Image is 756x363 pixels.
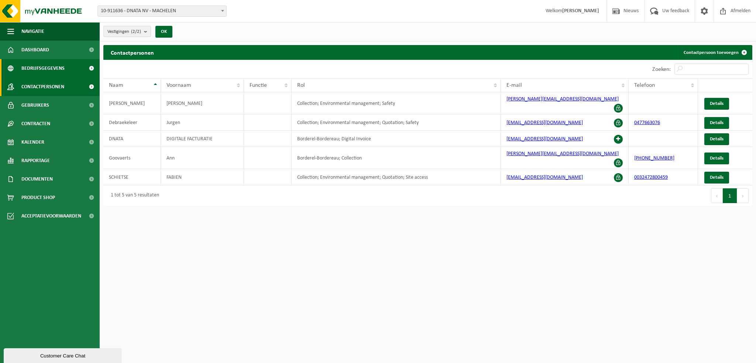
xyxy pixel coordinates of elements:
td: Goovaerts [103,147,161,169]
span: Voornaam [166,82,191,88]
a: Details [704,153,729,164]
td: Debraekeleer [103,114,161,131]
span: 10-911636 - DNATA NV - MACHELEN [97,6,227,17]
span: Functie [250,82,267,88]
count: (2/2) [131,29,141,34]
a: [EMAIL_ADDRESS][DOMAIN_NAME] [506,175,583,180]
span: Contracten [21,114,50,133]
td: Jurgen [161,114,244,131]
span: Rol [297,82,305,88]
span: Contactpersonen [21,78,64,96]
span: Acceptatievoorwaarden [21,207,81,225]
td: Collection; Environmental management; Quotation; Safety [292,114,501,131]
span: Details [710,137,724,141]
strong: [PERSON_NAME] [562,8,599,14]
span: Documenten [21,170,53,188]
span: Details [710,120,724,125]
span: Details [710,175,724,180]
a: Contactpersoon toevoegen [678,45,752,60]
td: Borderel-Bordereau; Digital Invoice [292,131,501,147]
h2: Contactpersonen [103,45,161,59]
td: SCHIETSE [103,169,161,185]
span: Telefoon [634,82,655,88]
a: Details [704,172,729,184]
button: OK [155,26,172,38]
span: Kalender [21,133,44,151]
span: Vestigingen [107,26,141,37]
span: Dashboard [21,41,49,59]
button: 1 [723,188,737,203]
a: Details [704,98,729,110]
td: [PERSON_NAME] [103,92,161,114]
button: Next [737,188,749,203]
td: [PERSON_NAME] [161,92,244,114]
span: Product Shop [21,188,55,207]
iframe: chat widget [4,347,123,363]
span: Naam [109,82,123,88]
a: Details [704,133,729,145]
td: Collection; Environmental management; Quotation; Site access [292,169,501,185]
a: [EMAIL_ADDRESS][DOMAIN_NAME] [506,120,583,126]
a: [PERSON_NAME][EMAIL_ADDRESS][DOMAIN_NAME] [506,151,619,157]
div: 1 tot 5 van 5 resultaten [107,189,159,202]
td: Borderel-Bordereau; Collection [292,147,501,169]
td: Ann [161,147,244,169]
button: Previous [711,188,723,203]
span: Details [710,156,724,161]
span: Gebruikers [21,96,49,114]
label: Zoeken: [652,66,671,72]
span: Navigatie [21,22,44,41]
a: [PHONE_NUMBER] [634,155,674,161]
span: Details [710,101,724,106]
td: Collection; Environmental management; Safety [292,92,501,114]
a: 0477663076 [634,120,660,126]
td: DNATA [103,131,161,147]
span: 10-911636 - DNATA NV - MACHELEN [98,6,226,16]
a: Details [704,117,729,129]
span: Rapportage [21,151,50,170]
a: [PERSON_NAME][EMAIL_ADDRESS][DOMAIN_NAME] [506,96,619,102]
span: E-mail [506,82,522,88]
button: Vestigingen(2/2) [103,26,151,37]
span: Bedrijfsgegevens [21,59,65,78]
td: DIGITALE FACTURATIE [161,131,244,147]
a: [EMAIL_ADDRESS][DOMAIN_NAME] [506,136,583,142]
a: 0032472800459 [634,175,668,180]
td: FABIEN [161,169,244,185]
